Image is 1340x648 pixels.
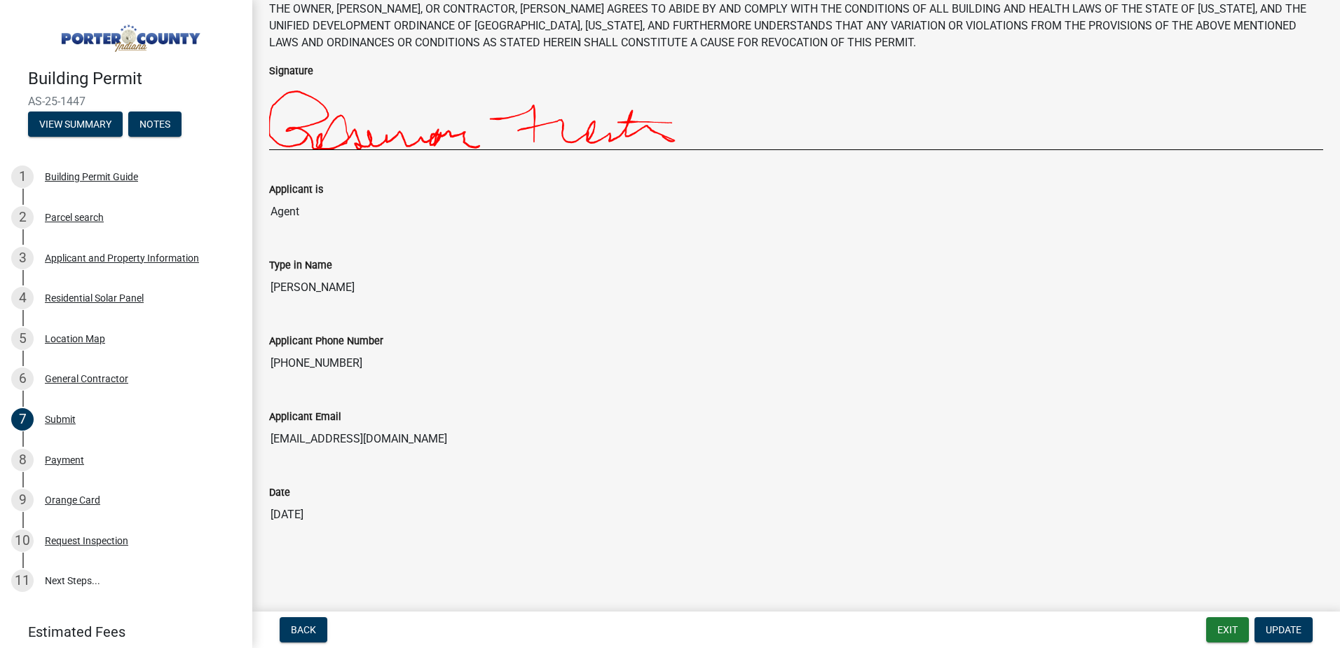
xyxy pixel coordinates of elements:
div: 5 [11,328,34,350]
div: Building Permit Guide [45,172,138,182]
div: Residential Solar Panel [45,293,144,303]
div: 4 [11,287,34,309]
label: Applicant is [269,185,323,195]
span: Update [1266,624,1301,635]
div: Parcel search [45,212,104,222]
div: 10 [11,529,34,552]
div: 7 [11,408,34,431]
div: 2 [11,206,34,229]
button: Exit [1206,617,1249,642]
div: Payment [45,455,84,465]
label: Date [269,488,290,498]
h4: Building Permit [28,69,241,89]
label: Signature [269,67,313,76]
img: Porter County, Indiana [28,15,230,54]
label: Applicant Phone Number [269,337,383,346]
div: Request Inspection [45,536,128,546]
div: 3 [11,247,34,269]
div: 1 [11,166,34,188]
button: Back [280,617,327,642]
label: Applicant Email [269,412,341,422]
div: 9 [11,489,34,511]
wm-modal-confirm: Summary [28,119,123,130]
button: Notes [128,112,182,137]
div: 11 [11,569,34,592]
img: TFIHoBdf+JcAAAAASUVORK5CYII= [269,79,989,149]
span: Back [291,624,316,635]
div: Submit [45,414,76,424]
span: AS-25-1447 [28,95,224,108]
div: 8 [11,449,34,471]
div: General Contractor [45,374,128,384]
div: Orange Card [45,495,100,505]
button: Update [1254,617,1313,642]
div: 6 [11,367,34,390]
label: Type in Name [269,261,332,271]
wm-modal-confirm: Notes [128,119,182,130]
div: Applicant and Property Information [45,253,199,263]
a: Estimated Fees [11,618,230,646]
div: Location Map [45,334,105,344]
button: View Summary [28,112,123,137]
